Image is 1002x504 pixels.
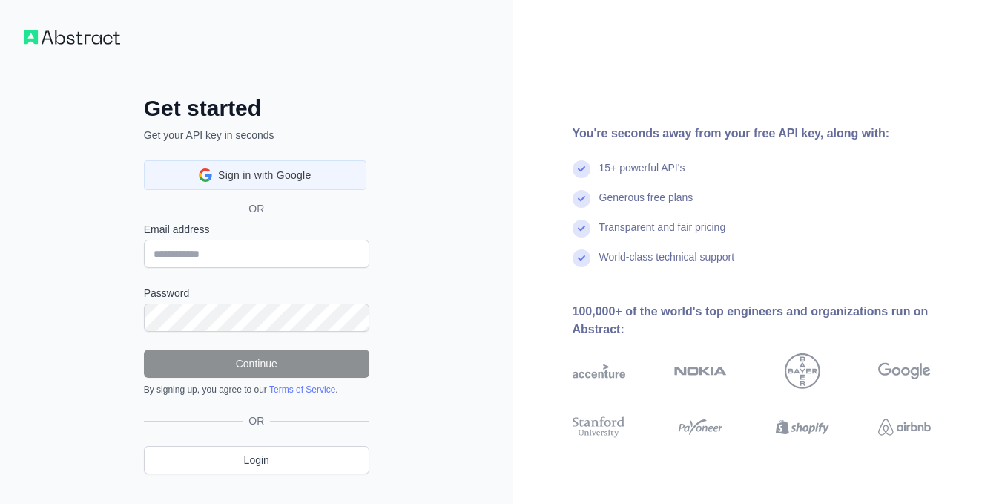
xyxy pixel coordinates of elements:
[144,446,369,474] a: Login
[599,190,693,220] div: Generous free plans
[599,220,726,249] div: Transparent and fair pricing
[144,286,369,301] label: Password
[573,220,590,238] img: check mark
[674,353,727,389] img: nokia
[573,160,590,178] img: check mark
[573,303,979,338] div: 100,000+ of the world's top engineers and organizations run on Abstract:
[144,222,369,237] label: Email address
[144,95,369,122] h2: Get started
[776,414,828,441] img: shopify
[573,353,625,389] img: accenture
[144,350,369,378] button: Continue
[269,384,335,395] a: Terms of Service
[144,128,369,143] p: Get your API key in seconds
[237,201,276,216] span: OR
[573,249,590,267] img: check mark
[144,384,369,396] div: By signing up, you agree to our .
[599,160,685,190] div: 15+ powerful API's
[218,168,311,183] span: Sign in with Google
[573,125,979,143] div: You're seconds away from your free API key, along with:
[674,414,727,441] img: payoneer
[573,190,590,208] img: check mark
[878,353,931,389] img: google
[24,30,120,45] img: Workflow
[785,353,820,389] img: bayer
[573,414,625,441] img: stanford university
[878,414,931,441] img: airbnb
[599,249,735,279] div: World-class technical support
[144,160,366,190] div: Sign in with Google
[243,413,270,428] span: OR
